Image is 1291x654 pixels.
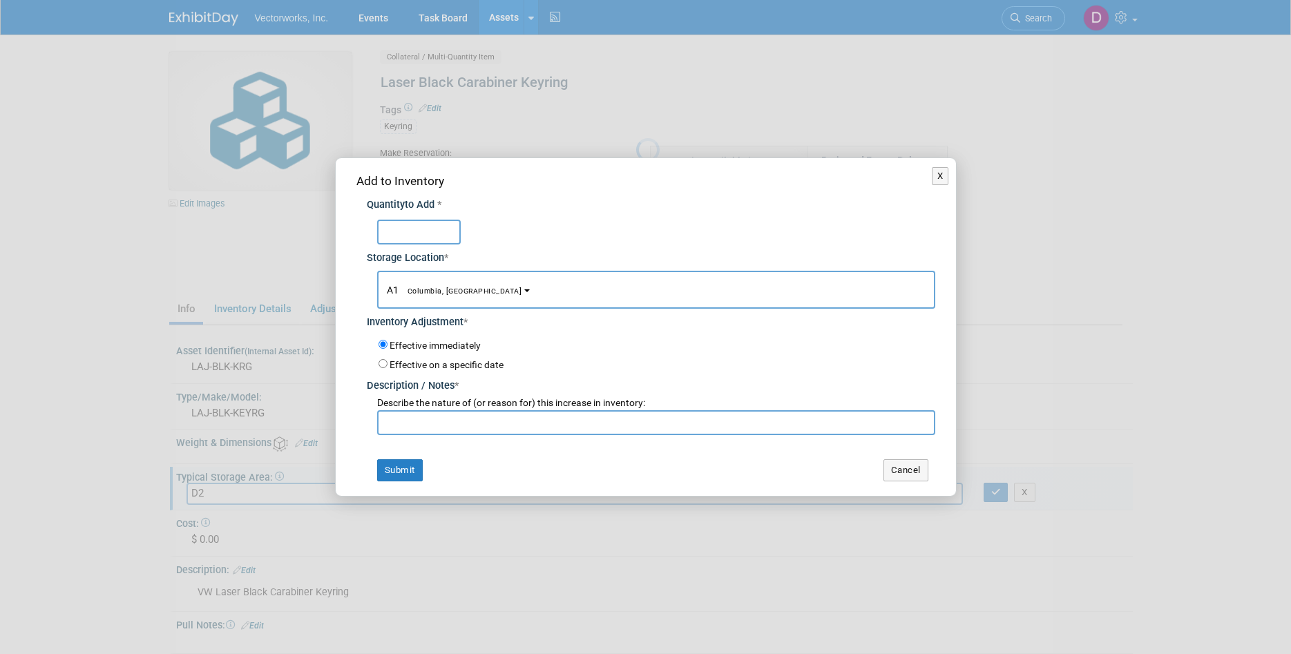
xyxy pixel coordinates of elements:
label: Effective on a specific date [390,359,504,370]
div: Inventory Adjustment [367,309,935,330]
button: A1Columbia, [GEOGRAPHIC_DATA] [377,271,935,309]
label: Effective immediately [390,339,481,353]
span: Add to Inventory [356,174,444,188]
button: Cancel [883,459,928,481]
div: Quantity [367,198,935,213]
button: X [932,167,949,185]
span: to Add [405,199,434,211]
div: Description / Notes [367,372,935,394]
span: Columbia, [GEOGRAPHIC_DATA] [399,287,522,296]
span: Describe the nature of (or reason for) this increase in inventory: [377,397,645,408]
div: Storage Location [367,244,935,266]
button: Submit [377,459,423,481]
span: A1 [387,285,522,296]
